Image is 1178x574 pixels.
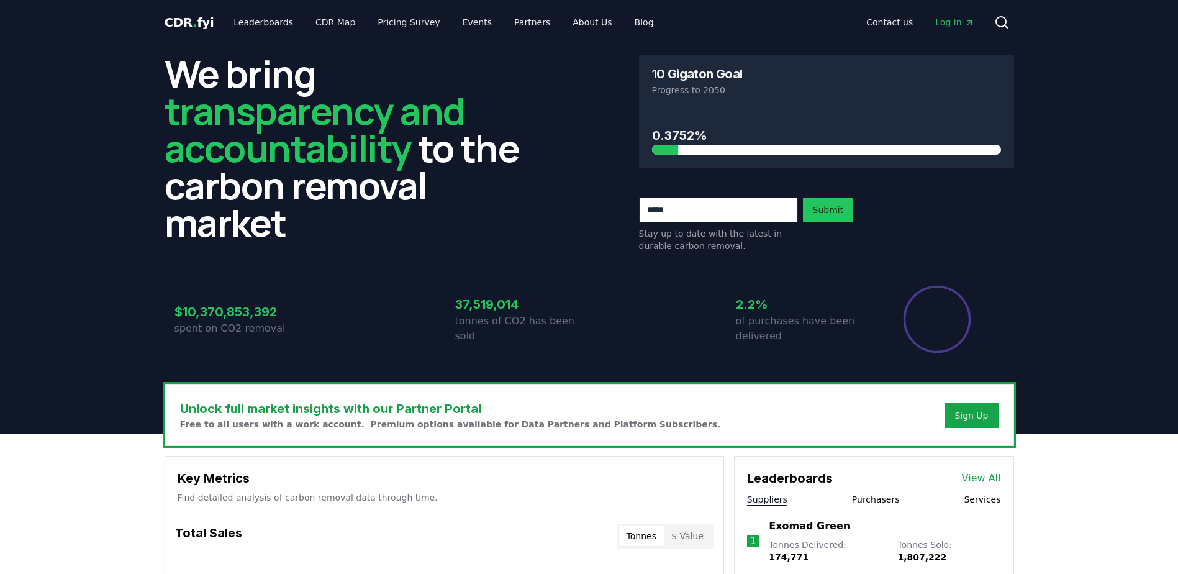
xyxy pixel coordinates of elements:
[736,295,870,314] h3: 2.2%
[747,469,833,488] h3: Leaderboards
[178,469,711,488] h3: Key Metrics
[453,11,502,34] a: Events
[856,11,923,34] a: Contact us
[769,539,885,563] p: Tonnes Delivered :
[174,321,309,336] p: spent on CO2 removal
[652,68,743,80] h3: 10 Gigaton Goal
[652,126,1001,145] h3: 0.3752%
[306,11,365,34] a: CDR Map
[165,14,214,31] a: CDR.fyi
[852,493,900,506] button: Purchasers
[563,11,622,34] a: About Us
[902,285,972,354] div: Percentage of sales delivered
[455,295,589,314] h3: 37,519,014
[180,418,721,430] p: Free to all users with a work account. Premium options available for Data Partners and Platform S...
[174,303,309,321] h3: $10,370,853,392
[224,11,303,34] a: Leaderboards
[736,314,870,344] p: of purchases have been delivered
[803,198,854,222] button: Submit
[165,15,214,30] span: CDR fyi
[619,526,664,546] button: Tonnes
[897,539,1000,563] p: Tonnes Sold :
[165,85,464,173] span: transparency and accountability
[193,15,197,30] span: .
[224,11,663,34] nav: Main
[639,227,798,252] p: Stay up to date with the latest in durable carbon removal.
[769,552,809,562] span: 174,771
[962,471,1001,486] a: View All
[180,399,721,418] h3: Unlock full market insights with our Partner Portal
[455,314,589,344] p: tonnes of CO2 has been sold
[178,491,711,504] p: Find detailed analysis of carbon removal data through time.
[856,11,984,34] nav: Main
[368,11,450,34] a: Pricing Survey
[750,534,756,549] p: 1
[175,524,242,549] h3: Total Sales
[935,16,974,29] span: Log in
[925,11,984,34] a: Log in
[945,403,998,428] button: Sign Up
[652,84,1001,96] p: Progress to 2050
[769,519,850,534] a: Exomad Green
[165,55,540,241] h2: We bring to the carbon removal market
[625,11,664,34] a: Blog
[897,552,946,562] span: 1,807,222
[664,526,711,546] button: $ Value
[504,11,560,34] a: Partners
[964,493,1000,506] button: Services
[954,409,988,422] a: Sign Up
[747,493,787,506] button: Suppliers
